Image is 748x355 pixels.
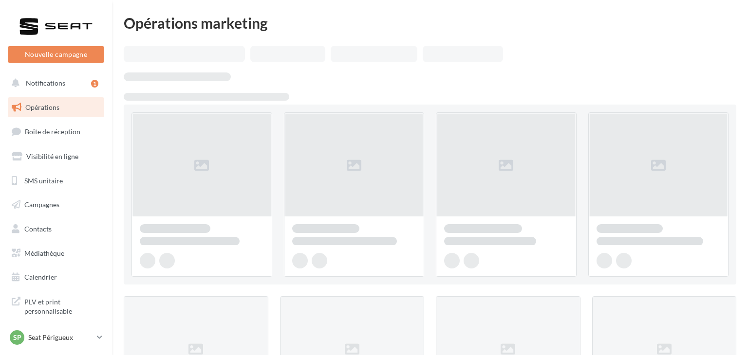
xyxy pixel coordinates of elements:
span: SMS unitaire [24,176,63,184]
a: SP Seat Périgueux [8,328,104,347]
button: Nouvelle campagne [8,46,104,63]
span: Opérations [25,103,59,111]
a: SMS unitaire [6,171,106,191]
span: Contacts [24,225,52,233]
span: Campagnes [24,200,59,209]
span: Boîte de réception [25,127,80,136]
span: Campagnes DataOnDemand [24,328,100,349]
a: Campagnes [6,195,106,215]
span: Calendrier [24,273,57,281]
div: 1 [91,80,98,88]
a: Opérations [6,97,106,118]
a: PLV et print personnalisable [6,291,106,320]
a: Médiathèque [6,243,106,264]
span: Visibilité en ligne [26,152,78,160]
a: Calendrier [6,267,106,287]
span: Médiathèque [24,249,64,257]
div: Opérations marketing [124,16,736,30]
a: Visibilité en ligne [6,146,106,167]
a: Boîte de réception [6,121,106,142]
span: SP [13,333,21,342]
a: Contacts [6,219,106,239]
span: Notifications [26,79,65,87]
p: Seat Périgueux [28,333,93,342]
button: Notifications 1 [6,73,102,93]
a: Campagnes DataOnDemand [6,324,106,353]
span: PLV et print personnalisable [24,295,100,316]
